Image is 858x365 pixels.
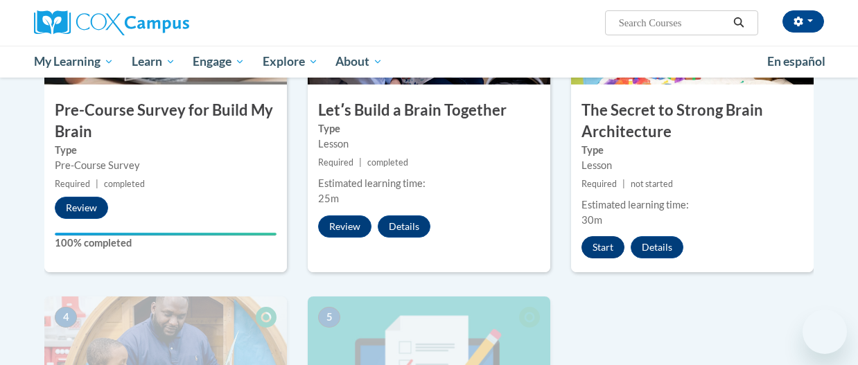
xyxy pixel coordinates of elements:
span: completed [104,179,145,189]
span: Explore [263,53,318,70]
div: Main menu [24,46,834,78]
span: Engage [193,53,245,70]
span: | [359,157,362,168]
button: Details [378,215,430,238]
div: Estimated learning time: [581,197,803,213]
span: | [622,179,625,189]
div: Lesson [581,158,803,173]
span: About [335,53,383,70]
span: Learn [132,53,175,70]
div: Estimated learning time: [318,176,540,191]
div: Your progress [55,233,277,235]
a: En español [758,47,834,76]
span: 25m [318,193,339,204]
label: Type [581,143,803,158]
span: 4 [55,307,77,328]
a: Explore [254,46,327,78]
span: | [96,179,98,189]
span: completed [367,157,408,168]
h3: The Secret to Strong Brain Architecture [571,100,814,143]
iframe: Button to launch messaging window [803,310,847,354]
h3: Pre-Course Survey for Build My Brain [44,100,287,143]
span: Required [55,179,90,189]
a: Engage [184,46,254,78]
span: 5 [318,307,340,328]
button: Account Settings [782,10,824,33]
input: Search Courses [618,15,728,31]
span: Required [581,179,617,189]
span: My Learning [34,53,114,70]
label: Type [318,121,540,136]
a: My Learning [25,46,123,78]
div: Lesson [318,136,540,152]
button: Start [581,236,624,258]
div: Pre-Course Survey [55,158,277,173]
a: Learn [123,46,184,78]
a: About [327,46,392,78]
label: 100% completed [55,235,277,251]
button: Review [55,197,108,219]
button: Details [631,236,683,258]
a: Cox Campus [34,10,283,35]
button: Review [318,215,371,238]
span: En español [767,54,825,69]
span: not started [631,179,673,189]
h3: Letʹs Build a Brain Together [308,100,550,121]
button: Search [728,15,749,31]
span: Required [318,157,353,168]
label: Type [55,143,277,158]
span: 30m [581,214,602,226]
img: Cox Campus [34,10,189,35]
